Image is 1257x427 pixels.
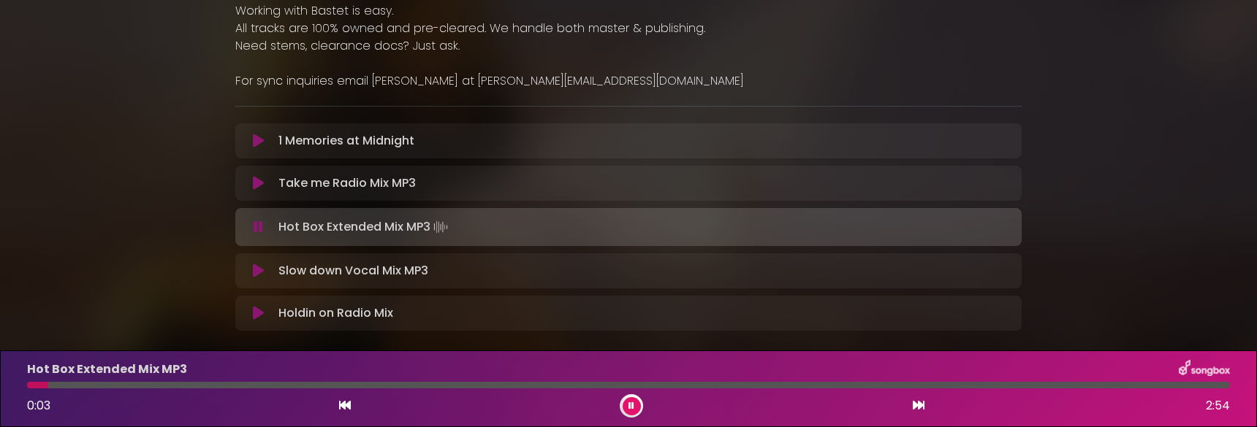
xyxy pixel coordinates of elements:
img: waveform4.gif [430,217,451,237]
p: Working with Bastet is easy. [235,2,1022,20]
p: Take me Radio Mix MP3 [278,174,416,192]
p: Hot Box Extended Mix MP3 [27,361,187,378]
p: 1 Memories at Midnight [278,132,414,150]
img: songbox-logo-white.png [1179,360,1230,379]
p: Slow down Vocal Mix MP3 [278,262,428,280]
p: Holdin on Radio Mix [278,304,393,322]
p: For sync inquiries email [PERSON_NAME] at [PERSON_NAME][EMAIL_ADDRESS][DOMAIN_NAME] [235,72,1022,90]
p: Need stems, clearance docs? Just ask. [235,37,1022,55]
p: Hot Box Extended Mix MP3 [278,217,451,237]
p: All tracks are 100% owned and pre-cleared. We handle both master & publishing. [235,20,1022,37]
